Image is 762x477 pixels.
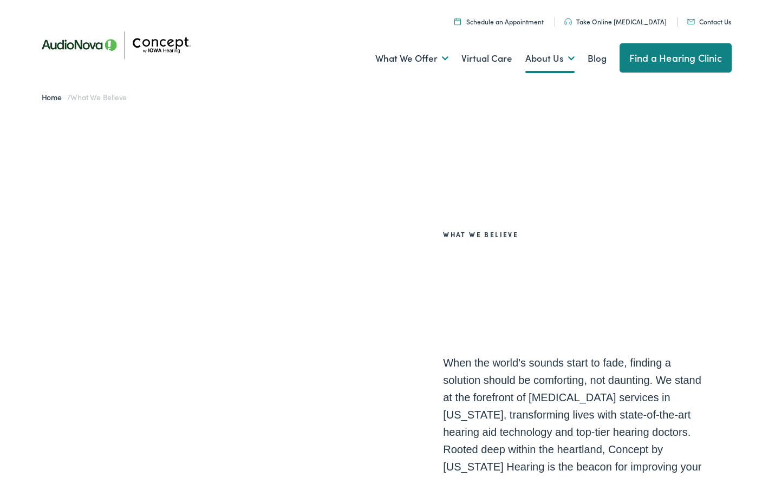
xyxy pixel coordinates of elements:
img: utility icon [564,18,572,25]
a: Contact Us [687,17,731,26]
a: About Us [525,38,575,79]
h2: What We Believe [443,231,703,238]
a: Find a Hearing Clinic [620,43,732,73]
a: Schedule an Appointment [454,17,544,26]
a: Blog [588,38,607,79]
img: utility icon [687,19,695,24]
a: What We Offer [375,38,448,79]
a: Take Online [MEDICAL_DATA] [564,17,667,26]
a: Virtual Care [461,38,512,79]
img: A calendar icon to schedule an appointment at Concept by Iowa Hearing. [454,18,461,25]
